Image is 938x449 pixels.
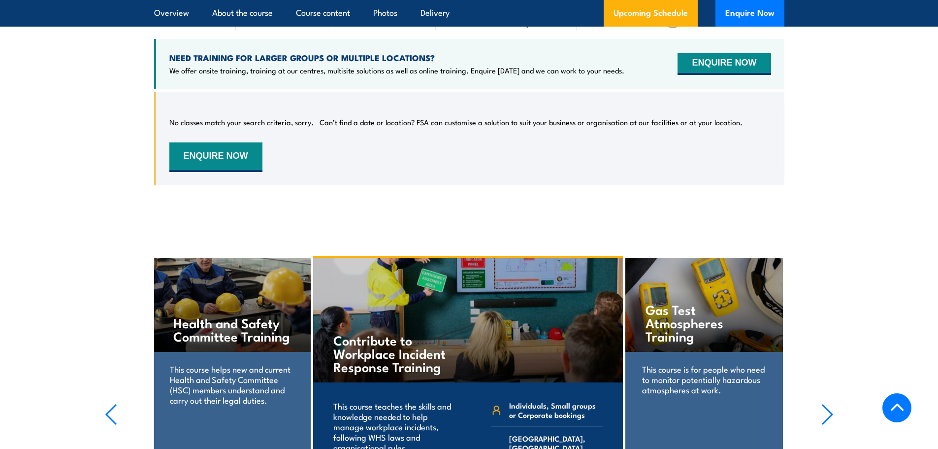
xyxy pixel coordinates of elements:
p: This course is for people who need to monitor potentially hazardous atmospheres at work. [642,364,766,395]
p: No classes match your search criteria, sorry. [169,117,314,127]
p: We offer onsite training, training at our centres, multisite solutions as well as online training... [169,66,624,75]
p: This course helps new and current Health and Safety Committee (HSC) members understand and carry ... [170,364,293,405]
p: Can’t find a date or location? FSA can customise a solution to suit your business or organisation... [320,117,743,127]
h4: NEED TRAINING FOR LARGER GROUPS OR MULTIPLE LOCATIONS? [169,52,624,63]
span: Individuals, Small groups or Corporate bookings [509,401,603,419]
h4: Gas Test Atmospheres Training [646,303,762,343]
h4: Health and Safety Committee Training [173,316,290,343]
button: ENQUIRE NOW [169,142,262,172]
span: Available spots [523,10,570,27]
button: ENQUIRE NOW [678,53,771,75]
h4: Contribute to Workplace Incident Response Training [333,333,449,373]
